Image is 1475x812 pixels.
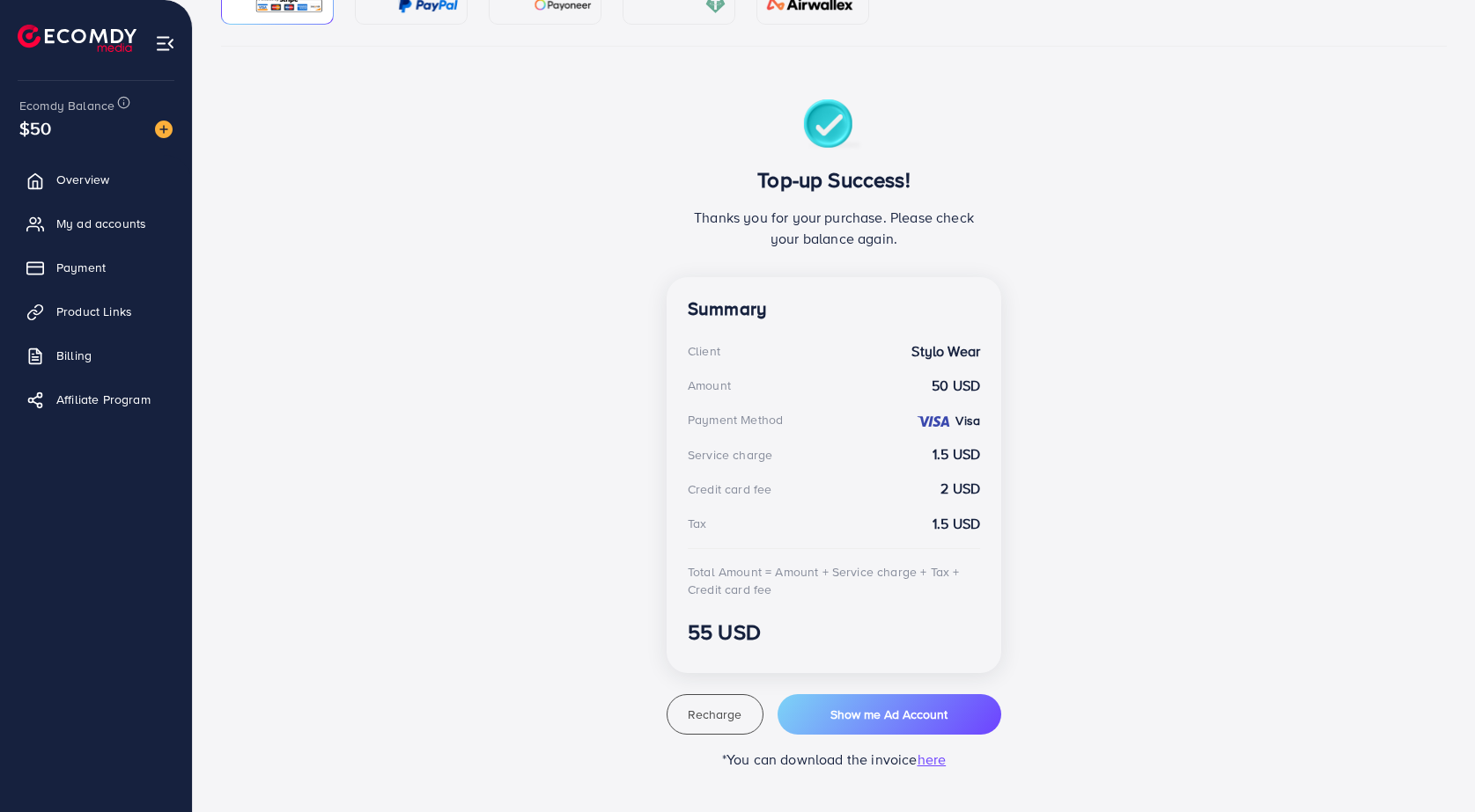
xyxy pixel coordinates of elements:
strong: Visa [955,412,980,429]
span: Show me Ad Account [830,706,948,723]
strong: 50 USD [932,376,980,396]
button: Recharge [667,694,763,735]
strong: 2 USD [940,479,980,499]
div: Credit card fee [688,480,771,498]
button: Show me Ad Account [778,694,1001,735]
span: $50 [19,115,51,141]
span: Payment [56,259,106,276]
h3: 55 USD [688,619,980,645]
img: image [155,121,173,138]
a: Affiliate Program [13,382,179,417]
h4: Summary [688,298,980,320]
img: logo [18,25,136,52]
a: Payment [13,250,179,285]
a: Product Links [13,294,179,329]
div: Tax [688,515,706,532]
div: Client [688,342,720,360]
span: Recharge [688,706,741,723]
img: success [803,99,866,153]
iframe: Chat [1400,733,1462,799]
span: Product Links [56,303,132,320]
span: Ecomdy Balance [19,97,114,114]
div: Service charge [688,446,772,464]
div: Payment Method [688,411,783,428]
img: menu [155,33,175,54]
span: My ad accounts [56,215,146,232]
a: Overview [13,162,179,197]
p: Thanks you for your purchase. Please check your balance again. [688,207,980,249]
h3: Top-up Success! [688,167,980,193]
a: My ad accounts [13,206,179,241]
span: here [918,750,947,769]
div: Amount [688,377,731,394]
span: Billing [56,347,92,364]
span: Affiliate Program [56,391,151,408]
p: *You can download the invoice [667,749,1001,770]
strong: 1.5 USD [933,444,980,465]
strong: 1.5 USD [933,514,980,534]
strong: Stylo Wear [911,341,980,362]
span: Overview [56,171,109,188]
div: Total Amount = Amount + Service charge + Tax + Credit card fee [688,563,980,599]
a: Billing [13,338,179,373]
img: credit [916,414,951,428]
